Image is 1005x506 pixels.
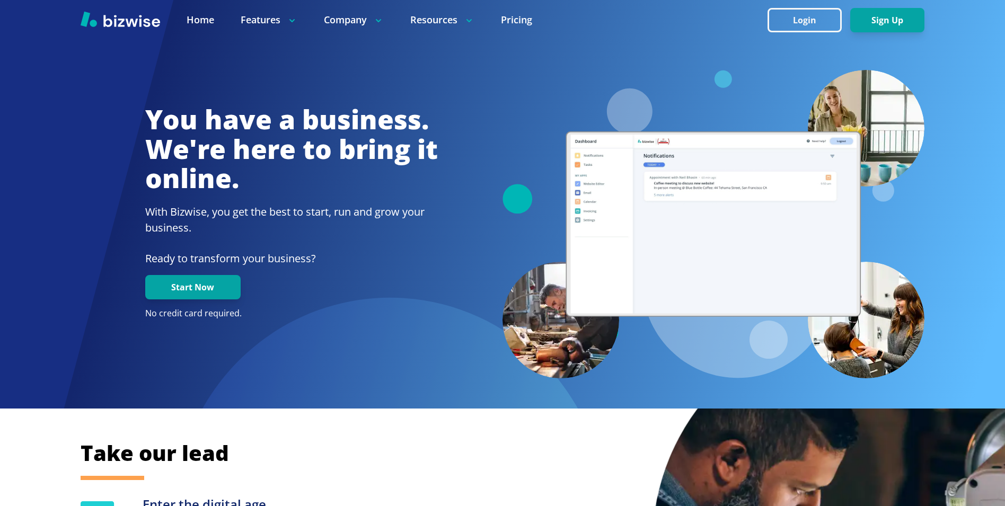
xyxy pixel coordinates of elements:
p: Features [241,13,297,26]
img: Bizwise Logo [81,11,160,27]
p: No credit card required. [145,308,438,319]
h1: You have a business. We're here to bring it online. [145,105,438,193]
button: Sign Up [850,8,924,32]
h2: With Bizwise, you get the best to start, run and grow your business. [145,204,438,236]
a: Start Now [145,282,241,292]
a: Sign Up [850,15,924,25]
a: Home [187,13,214,26]
button: Login [768,8,842,32]
p: Ready to transform your business? [145,251,438,267]
p: Company [324,13,384,26]
a: Pricing [501,13,532,26]
a: Login [768,15,850,25]
button: Start Now [145,275,241,299]
p: Resources [410,13,474,26]
h2: Take our lead [81,439,876,467]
